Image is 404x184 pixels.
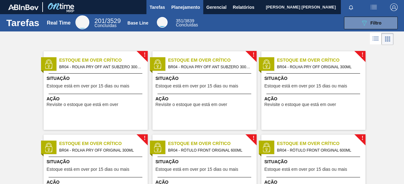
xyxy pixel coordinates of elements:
span: 201 [94,17,105,24]
span: Estoque em Over Crítico [168,140,257,147]
span: Situação [47,159,146,165]
span: ! [252,53,254,57]
div: Base Line [128,20,148,25]
span: / 3839 [176,18,194,23]
img: status [44,143,53,152]
div: Real Time [75,15,89,29]
button: Filtro [344,17,398,29]
div: Real Time [47,20,70,26]
img: status [153,59,162,69]
span: Revisite o estoque que está em over [47,102,118,107]
span: BR04 - RÓTULO FRONT ORIGINAL 600ML [277,147,360,154]
span: 351 [176,18,183,23]
span: Gerencial [206,3,227,11]
span: ! [144,136,146,141]
span: BR04 - ROLHA PRY OFF ORIGINAL 300ML [277,64,360,70]
span: Ação [264,96,364,102]
span: Estoque está em over por 15 dias ou mais [47,84,129,88]
span: ! [144,53,146,57]
span: Estoque está em over por 15 dias ou mais [156,167,238,172]
button: Notificações [341,3,361,12]
span: ! [361,136,363,141]
div: Visão em Cards [382,33,394,45]
span: BR04 - ROLHA PRY OFF ORIGINAL 300ML [59,147,143,154]
span: Estoque está em over por 15 dias ou mais [47,167,129,172]
span: Ação [47,96,146,102]
span: Situação [264,75,364,82]
img: TNhmsLtSVTkK8tSr43FrP2fwEKptu5GPRR3wAAAABJRU5ErkJggg== [8,4,39,10]
span: Estoque em Over Crítico [59,140,148,147]
div: Real Time [94,18,121,28]
span: Situação [156,159,255,165]
img: status [262,59,271,69]
span: Estoque em Over Crítico [277,57,365,64]
span: BR04 - ROLHA PRY OFF ANT SUBZERO 300ML [168,64,252,70]
span: Tarefas [150,3,165,11]
span: / 3529 [94,17,121,24]
span: Estoque em Over Crítico [277,140,365,147]
span: Revisite o estoque que está em over [156,102,227,107]
span: Ação [156,96,255,102]
img: status [153,143,162,152]
span: BR04 - ROLHA PRY OFF ANT SUBZERO 300ML [59,64,143,70]
span: Estoque em Over Crítico [59,57,148,64]
span: Estoque está em over por 15 dias ou mais [264,167,347,172]
span: Filtro [371,20,382,25]
span: Estoque está em over por 15 dias ou mais [264,84,347,88]
span: Concluídas [176,22,198,27]
span: Situação [47,75,146,82]
span: Relatórios [233,3,254,11]
span: Situação [264,159,364,165]
span: Planejamento [171,3,200,11]
span: Estoque está em over por 15 dias ou mais [156,84,238,88]
img: userActions [370,3,377,11]
img: Logout [390,3,398,11]
div: Base Line [157,17,168,28]
div: Visão em Lista [370,33,382,45]
div: Base Line [176,19,198,27]
h1: Tarefas [6,19,39,26]
span: Revisite o estoque que está em over [264,102,336,107]
span: ! [361,53,363,57]
span: BR04 - RÓTULO FRONT ORIGINAL 600ML [168,147,252,154]
span: Estoque em Over Crítico [168,57,257,64]
span: Concluídas [94,23,116,28]
span: ! [252,136,254,141]
img: status [262,143,271,152]
img: status [44,59,53,69]
span: Situação [156,75,255,82]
